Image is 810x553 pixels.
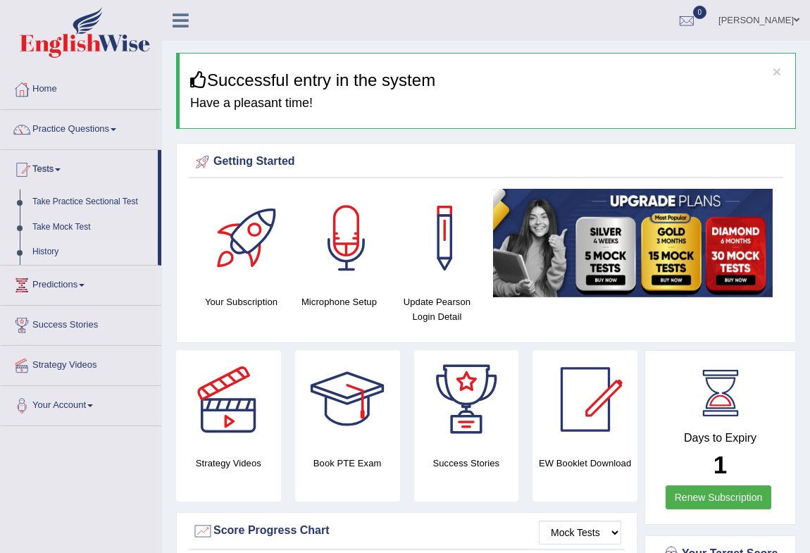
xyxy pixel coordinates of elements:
[26,215,158,240] a: Take Mock Test
[1,346,161,381] a: Strategy Videos
[1,150,158,185] a: Tests
[192,521,621,542] div: Score Progress Chart
[1,306,161,341] a: Success Stories
[661,432,780,445] h4: Days to Expiry
[190,71,785,89] h3: Successful entry in the system
[395,294,479,324] h4: Update Pearson Login Detail
[493,189,773,297] img: small5.jpg
[773,64,781,79] button: ×
[532,456,637,471] h4: EW Booklet Download
[192,151,780,173] div: Getting Started
[666,485,772,509] a: Renew Subscription
[1,70,161,105] a: Home
[190,97,785,111] h4: Have a pleasant time!
[414,456,519,471] h4: Success Stories
[1,266,161,301] a: Predictions
[1,110,161,145] a: Practice Questions
[295,456,400,471] h4: Book PTE Exam
[26,240,158,265] a: History
[693,6,707,19] span: 0
[199,294,283,309] h4: Your Subscription
[714,451,727,478] b: 1
[1,386,161,421] a: Your Account
[176,456,281,471] h4: Strategy Videos
[297,294,381,309] h4: Microphone Setup
[26,189,158,215] a: Take Practice Sectional Test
